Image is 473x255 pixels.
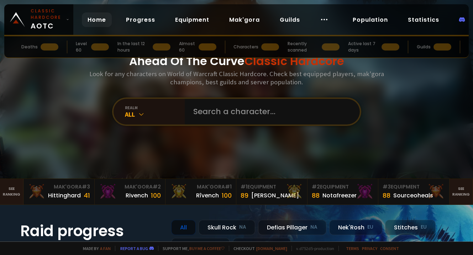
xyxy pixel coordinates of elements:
[4,4,73,35] a: Classic HardcoreAOTC
[21,44,38,50] div: Deaths
[99,183,161,191] div: Mak'Gora
[189,246,225,251] a: Buy me a coffee
[378,179,449,204] a: #3Equipment88Sourceoheals
[417,44,431,50] div: Guilds
[100,246,111,251] a: a fan
[288,41,319,53] div: Recently scanned
[362,246,377,251] a: Privacy
[125,105,185,110] div: realm
[233,238,291,253] div: Soulseeker
[117,41,150,53] div: In the last 12 hours
[346,246,359,251] a: Terms
[28,183,90,191] div: Mak'Gora
[291,246,334,251] span: v. d752d5 - production
[86,70,387,86] h3: Look for any characters on World of Warcraft Classic Hardcore. Check best equipped players, mak'g...
[95,179,165,204] a: Mak'Gora#2Rivench100
[367,224,373,231] small: EU
[239,224,246,231] small: NA
[225,183,232,190] span: # 1
[170,183,232,191] div: Mak'Gora
[236,179,307,204] a: #1Equipment89[PERSON_NAME]
[196,191,219,200] div: Rîvench
[48,191,81,200] div: Hittinghard
[151,191,161,200] div: 100
[274,12,306,27] a: Guilds
[383,183,391,190] span: # 3
[189,99,351,124] input: Search a character...
[450,179,473,204] a: Seeranking
[129,53,344,70] h1: Ahead Of The Curve
[23,179,94,204] a: Mak'Gora#3Hittinghard41
[380,246,399,251] a: Consent
[79,246,111,251] span: Made by
[258,220,326,235] div: Defias Pillager
[312,183,374,191] div: Equipment
[153,183,161,190] span: # 2
[31,8,63,21] small: Classic Hardcore
[224,12,266,27] a: Mak'gora
[251,191,299,200] div: [PERSON_NAME]
[308,179,378,204] a: #2Equipment88Notafreezer
[82,12,112,27] a: Home
[222,191,232,200] div: 100
[126,191,148,200] div: Rivench
[312,183,320,190] span: # 2
[241,183,247,190] span: # 1
[393,191,433,200] div: Sourceoheals
[125,110,185,118] div: All
[241,191,248,200] div: 89
[312,191,320,200] div: 88
[233,44,258,50] div: Characters
[329,220,382,235] div: Nek'Rosh
[256,246,287,251] a: [DOMAIN_NAME]
[84,191,90,200] div: 41
[322,191,357,200] div: Notafreezer
[76,41,88,53] div: Level 60
[165,179,236,204] a: Mak'Gora#1Rîvench100
[31,8,63,31] span: AOTC
[402,12,445,27] a: Statistics
[385,220,436,235] div: Stitches
[158,246,225,251] span: Support me,
[199,220,255,235] div: Skull Rock
[171,220,196,235] div: All
[20,220,163,242] h1: Raid progress
[348,41,379,53] div: Active last 7 days
[241,183,303,191] div: Equipment
[82,183,90,190] span: # 3
[347,12,394,27] a: Population
[383,191,390,200] div: 88
[421,224,427,231] small: EU
[383,183,445,191] div: Equipment
[120,246,148,251] a: Report a bug
[169,12,215,27] a: Equipment
[171,238,230,253] div: Doomhowl
[120,12,161,27] a: Progress
[310,224,317,231] small: NA
[245,53,344,69] span: Classic Hardcore
[179,41,196,53] div: Almost 60
[229,246,287,251] span: Checkout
